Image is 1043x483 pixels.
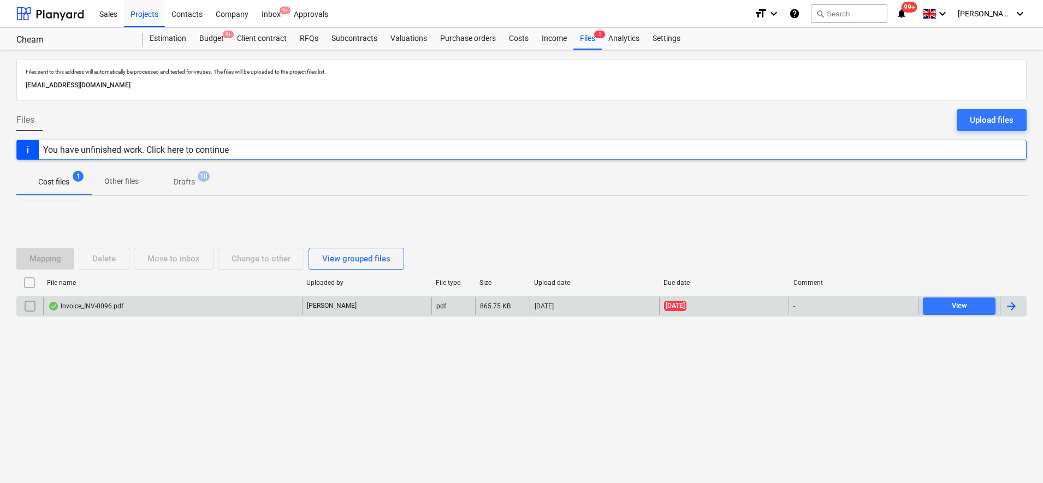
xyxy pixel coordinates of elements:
[26,68,1017,75] p: Files sent to this address will automatically be processed and tested for viruses. The files will...
[26,80,1017,91] p: [EMAIL_ADDRESS][DOMAIN_NAME]
[38,176,69,188] p: Cost files
[43,145,229,155] div: You have unfinished work. Click here to continue
[573,28,602,50] div: Files
[902,2,917,13] span: 99+
[793,302,795,310] div: -
[280,7,291,14] span: 9+
[754,7,767,20] i: format_size
[594,31,605,38] span: 1
[104,176,139,187] p: Other files
[502,28,535,50] a: Costs
[293,28,325,50] a: RFQs
[322,252,390,266] div: View grouped files
[198,171,210,182] span: 18
[73,171,84,182] span: 1
[602,28,646,50] a: Analytics
[534,279,655,287] div: Upload date
[936,7,949,20] i: keyboard_arrow_down
[325,28,384,50] a: Subcontracts
[193,28,230,50] a: Budget9+
[16,114,34,127] span: Files
[958,9,1012,18] span: [PERSON_NAME]
[952,300,967,312] div: View
[535,28,573,50] a: Income
[896,7,907,20] i: notifications
[535,302,554,310] div: [DATE]
[1014,7,1027,20] i: keyboard_arrow_down
[48,302,59,311] div: OCR finished
[793,279,914,287] div: Comment
[767,7,780,20] i: keyboard_arrow_down
[957,109,1027,131] button: Upload files
[970,113,1014,127] div: Upload files
[789,7,800,20] i: Knowledge base
[230,28,293,50] a: Client contract
[48,302,123,311] div: Invoice_INV-0096.pdf
[384,28,434,50] a: Valuations
[193,28,230,50] div: Budget
[573,28,602,50] a: Files1
[436,279,471,287] div: File type
[434,28,502,50] a: Purchase orders
[143,28,193,50] a: Estimation
[646,28,687,50] a: Settings
[923,297,995,315] button: View
[307,301,357,311] p: [PERSON_NAME]
[16,34,130,46] div: Cheam
[436,302,446,310] div: pdf
[174,176,195,188] p: Drafts
[664,301,686,311] span: [DATE]
[480,302,511,310] div: 865.75 KB
[306,279,427,287] div: Uploaded by
[816,9,825,18] span: search
[47,279,298,287] div: File name
[663,279,784,287] div: Due date
[223,31,234,38] span: 9+
[811,4,887,23] button: Search
[309,248,404,270] button: View grouped files
[479,279,525,287] div: Size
